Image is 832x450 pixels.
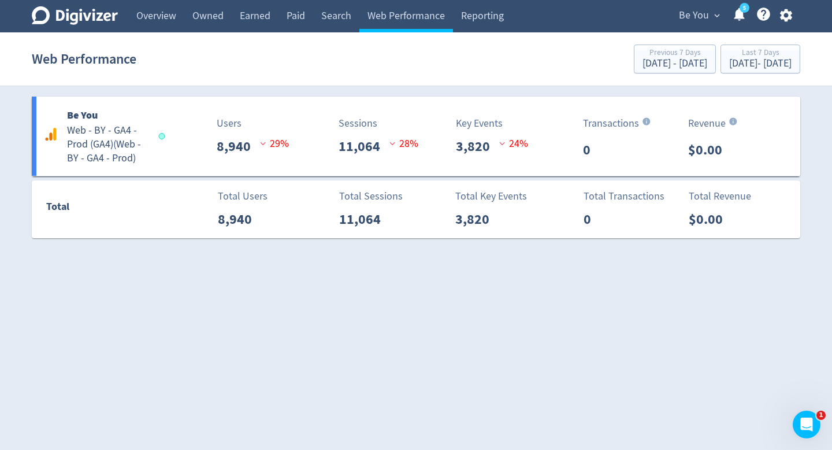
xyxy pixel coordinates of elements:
[339,189,403,204] p: Total Sessions
[689,209,732,230] p: $0.00
[688,116,726,131] p: Revenue
[720,45,800,73] button: Last 7 Days[DATE]- [DATE]
[583,116,639,131] p: Transactions
[688,139,731,160] p: $0.00
[584,189,664,204] p: Total Transactions
[712,10,722,21] span: expand_more
[260,136,289,152] p: 29 %
[740,3,749,13] a: 5
[743,4,746,12] text: 5
[339,136,389,157] p: 11,064
[642,58,707,69] div: [DATE] - [DATE]
[583,139,600,160] p: 0
[67,108,98,122] b: Be You
[675,6,723,25] button: Be You
[793,411,820,438] iframe: Intercom live chat
[32,97,800,176] a: Be YouWeb - BY - GA4 - Prod (GA4)(Web - BY - GA4 - Prod)Users8,940 29%Sessions11,064 28%Key Event...
[218,189,268,204] p: Total Users
[339,209,390,230] p: 11,064
[456,116,503,131] p: Key Events
[67,124,148,165] h5: Web - BY - GA4 - Prod (GA4) ( Web - BY - GA4 - Prod )
[389,136,418,152] p: 28 %
[689,189,751,204] p: Total Revenue
[642,49,707,58] div: Previous 7 Days
[159,133,169,139] span: Data last synced: 28 Sep 2025, 6:02pm (AEST)
[584,209,600,230] p: 0
[217,116,242,131] p: Users
[456,136,499,157] p: 3,820
[32,40,136,78] h1: Web Performance
[44,127,58,141] svg: Google Analytics
[816,411,826,420] span: 1
[218,209,261,230] p: 8,940
[729,58,792,69] div: [DATE] - [DATE]
[217,136,260,157] p: 8,940
[455,189,527,204] p: Total Key Events
[679,6,709,25] span: Be You
[729,49,792,58] div: Last 7 Days
[46,198,159,220] div: Total
[455,209,499,230] p: 3,820
[499,136,528,152] p: 24 %
[339,116,377,131] p: Sessions
[634,45,716,73] button: Previous 7 Days[DATE] - [DATE]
